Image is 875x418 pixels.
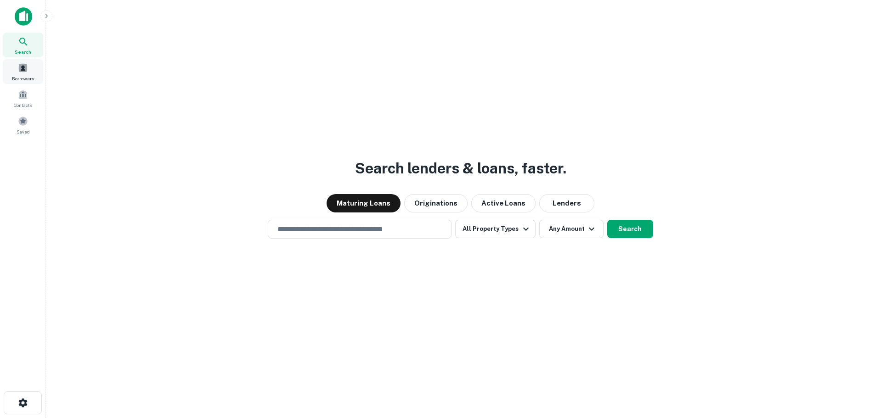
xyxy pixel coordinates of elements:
button: Maturing Loans [327,194,401,212]
button: All Property Types [455,220,535,238]
a: Contacts [3,86,43,111]
h3: Search lenders & loans, faster. [355,157,566,179]
iframe: Chat Widget [829,345,875,389]
button: Search [607,220,653,238]
img: capitalize-icon.png [15,7,32,26]
span: Borrowers [12,75,34,82]
a: Borrowers [3,59,43,84]
button: Originations [404,194,468,212]
button: Active Loans [471,194,536,212]
a: Search [3,33,43,57]
button: Lenders [539,194,594,212]
span: Contacts [14,101,32,109]
a: Saved [3,112,43,137]
span: Search [15,48,31,56]
span: Saved [17,128,30,135]
button: Any Amount [539,220,604,238]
